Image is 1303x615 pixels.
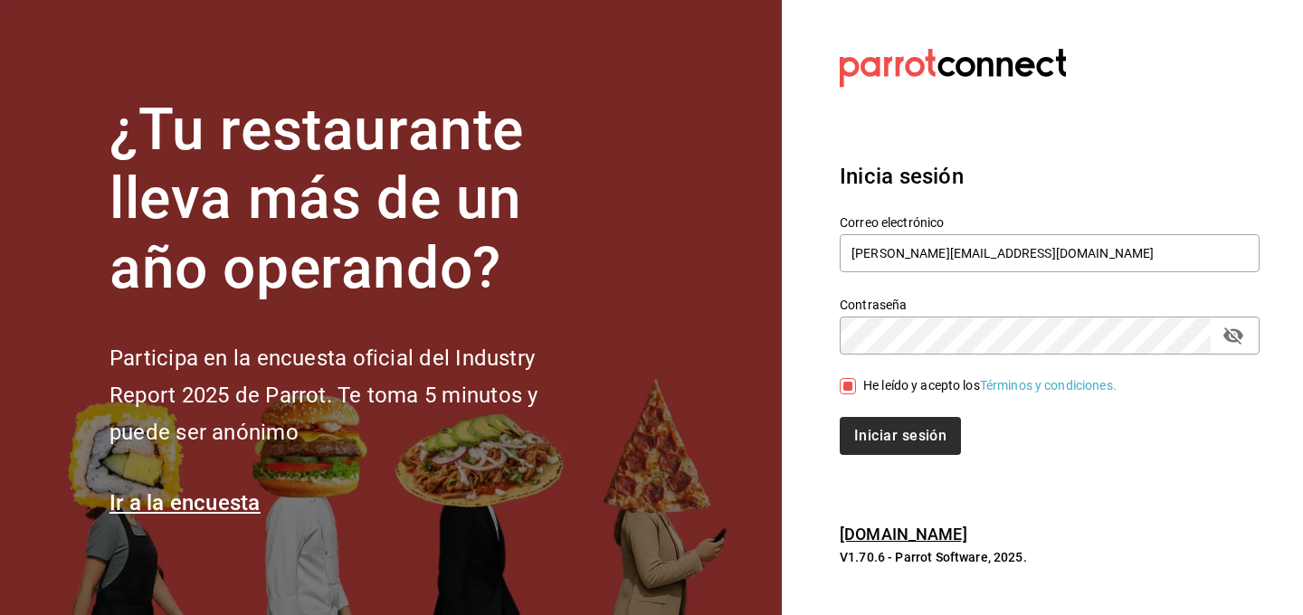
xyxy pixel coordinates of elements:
h1: ¿Tu restaurante lleva más de un año operando? [109,96,598,304]
a: [DOMAIN_NAME] [840,525,967,544]
p: V1.70.6 - Parrot Software, 2025. [840,548,1260,566]
a: Ir a la encuesta [109,490,261,516]
h3: Inicia sesión [840,160,1260,193]
input: Ingresa tu correo electrónico [840,234,1260,272]
button: passwordField [1218,320,1249,351]
a: Términos y condiciones. [980,378,1117,393]
h2: Participa en la encuesta oficial del Industry Report 2025 de Parrot. Te toma 5 minutos y puede se... [109,340,598,450]
div: He leído y acepto los [863,376,1117,395]
label: Correo electrónico [840,215,1260,228]
button: Iniciar sesión [840,417,961,455]
label: Contraseña [840,298,1260,310]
